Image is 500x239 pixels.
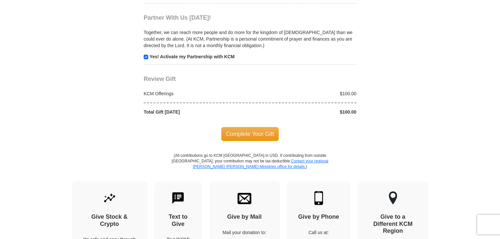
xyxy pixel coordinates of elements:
[144,14,211,21] span: Partner With Us [DATE]!
[171,191,185,205] img: text-to-give.svg
[238,191,251,205] img: envelope.svg
[140,109,250,115] div: Total Gift [DATE]
[250,90,360,97] div: $100.00
[250,109,360,115] div: $100.00
[298,213,339,221] h4: Give by Phone
[171,153,329,181] p: (All contributions go to KCM [GEOGRAPHIC_DATA] in USD. If contributing from outside [GEOGRAPHIC_D...
[312,191,326,205] img: mobile.svg
[144,76,176,82] span: Review Gift
[298,229,339,236] p: Call us at:
[83,213,136,228] h4: Give Stock & Crypto
[388,191,398,205] img: other-region
[103,191,116,205] img: give-by-stock.svg
[140,90,250,97] div: KCM Offerings
[369,213,417,235] h4: Give to a Different KCM Region
[221,229,268,236] p: Mail your donation to:
[221,127,279,141] span: Complete Your Gift
[150,54,235,59] strong: Yes! Activate my Partnership with KCM
[221,213,268,221] h4: Give by Mail
[144,29,356,49] p: Together, we can reach more people and do more for the kingdom of [DEMOGRAPHIC_DATA] than we coul...
[166,213,191,228] h4: Text to Give
[193,159,328,169] a: Contact your regional [PERSON_NAME] [PERSON_NAME] Ministries office for details.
